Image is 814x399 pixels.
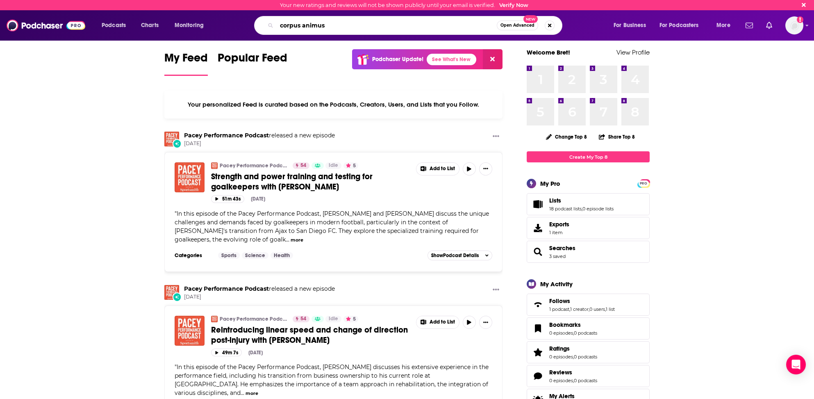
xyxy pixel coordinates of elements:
[184,285,269,292] a: Pacey Performance Podcast
[102,20,126,31] span: Podcasts
[241,389,244,397] span: ...
[7,18,85,33] img: Podchaser - Follow, Share and Rate Podcasts
[184,140,335,147] span: [DATE]
[184,294,335,301] span: [DATE]
[96,19,136,32] button: open menu
[329,162,338,170] span: Idle
[530,347,546,358] a: Ratings
[785,16,803,34] button: Show profile menu
[291,237,303,244] button: more
[220,162,287,169] a: Pacey Performance Podcast
[530,370,546,382] a: Reviews
[549,206,582,212] a: 18 podcast lists
[218,252,240,259] a: Sports
[329,315,338,323] span: Idle
[549,197,614,204] a: Lists
[527,48,570,56] a: Welcome Bret!
[164,285,179,300] img: Pacey Performance Podcast
[549,297,570,305] span: Follows
[573,354,574,360] span: ,
[786,355,806,374] div: Open Intercom Messenger
[659,20,699,31] span: For Podcasters
[549,369,597,376] a: Reviews
[549,378,573,383] a: 0 episodes
[325,162,341,169] a: Idle
[430,166,455,172] span: Add to List
[527,193,650,215] span: Lists
[549,321,581,328] span: Bookmarks
[573,330,574,336] span: ,
[164,51,208,70] span: My Feed
[211,325,408,345] span: Reintroducing linear speed and change of direction post-injury with [PERSON_NAME]
[549,321,597,328] a: Bookmarks
[711,19,741,32] button: open menu
[573,378,574,383] span: ,
[175,363,489,397] span: In this episode of the Pacey Performance Podcast, [PERSON_NAME] discusses his extensive experienc...
[211,316,218,322] img: Pacey Performance Podcast
[372,56,423,63] p: Podchaser Update!
[530,246,546,258] a: Searches
[416,163,459,175] button: Show More Button
[211,171,410,192] a: Strength and power training and testing for goalkeepers with [PERSON_NAME]
[416,316,459,328] button: Show More Button
[639,180,648,186] a: PRO
[549,345,597,352] a: Ratings
[246,390,258,397] button: more
[271,252,293,259] a: Health
[589,306,605,312] a: 0 users
[431,253,479,258] span: Show Podcast Details
[293,162,309,169] a: 54
[164,132,179,146] img: Pacey Performance Podcast
[175,162,205,192] a: Strength and power training and testing for goalkeepers with Yoeri Pegel
[173,139,182,148] div: New Episode
[286,236,289,243] span: ...
[742,18,756,32] a: Show notifications dropdown
[220,316,287,322] a: Pacey Performance Podcast
[479,162,492,176] button: Show More Button
[479,316,492,329] button: Show More Button
[549,369,572,376] span: Reviews
[541,132,592,142] button: Change Top 8
[184,285,335,293] h3: released a new episode
[549,221,569,228] span: Exports
[527,294,650,316] span: Follows
[211,349,242,356] button: 49m 7s
[574,354,597,360] a: 0 podcasts
[530,299,546,310] a: Follows
[530,222,546,234] span: Exports
[527,217,650,239] a: Exports
[293,316,309,322] a: 54
[530,198,546,210] a: Lists
[716,20,730,31] span: More
[527,365,650,387] span: Reviews
[211,162,218,169] a: Pacey Performance Podcast
[184,132,335,139] h3: released a new episode
[218,51,287,76] a: Popular Feed
[343,162,358,169] button: 5
[325,316,341,322] a: Idle
[175,316,205,346] img: Reintroducing linear speed and change of direction post-injury with Loren Landow
[427,251,492,260] button: ShowPodcast Details
[549,306,569,312] a: 1 podcast
[598,129,635,145] button: Share Top 8
[785,16,803,34] img: User Profile
[211,195,244,203] button: 51m 43s
[549,354,573,360] a: 0 episodes
[527,241,650,263] span: Searches
[530,323,546,334] a: Bookmarks
[785,16,803,34] span: Logged in as BretAita
[549,244,575,252] a: Searches
[549,345,570,352] span: Ratings
[184,132,269,139] a: Pacey Performance Podcast
[549,330,573,336] a: 0 episodes
[582,206,614,212] a: 0 episode lists
[262,16,570,35] div: Search podcasts, credits, & more...
[616,48,650,56] a: View Profile
[549,297,615,305] a: Follows
[211,325,410,345] a: Reintroducing linear speed and change of direction post-injury with [PERSON_NAME]
[248,350,263,356] div: [DATE]
[549,197,561,204] span: Lists
[218,51,287,70] span: Popular Feed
